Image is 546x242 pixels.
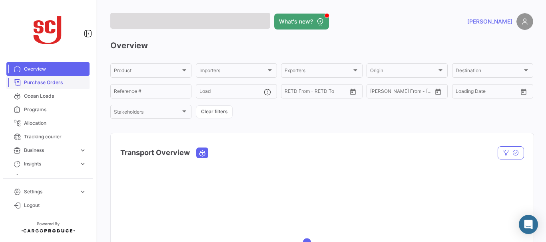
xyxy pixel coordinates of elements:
span: expand_more [79,147,86,154]
h3: Overview [110,40,533,51]
button: Open calendar [432,86,444,98]
button: Open calendar [518,86,530,98]
img: placeholder-user.png [516,13,533,30]
span: Settings [24,188,76,195]
span: Business [24,147,76,154]
span: Origin [370,69,437,75]
input: To [301,90,331,95]
span: Logout [24,202,86,209]
span: Destination [456,69,522,75]
span: expand_more [79,160,86,167]
span: Importers [199,69,266,75]
input: To [387,90,416,95]
button: Open calendar [347,86,359,98]
a: Ocean Loads [6,89,90,103]
span: Insights [24,160,76,167]
a: Programs [6,103,90,116]
input: To [472,90,502,95]
h4: Transport Overview [120,147,190,158]
button: Clear filters [196,105,233,118]
a: Allocation [6,116,90,130]
div: Abrir Intercom Messenger [519,215,538,234]
input: From [456,90,467,95]
span: Programs [24,106,86,113]
span: Carbon Footprint [24,174,86,181]
button: What's new? [274,14,329,30]
a: Tracking courier [6,130,90,144]
span: Tracking courier [24,133,86,140]
span: [PERSON_NAME] [467,18,512,26]
a: Purchase Orders [6,76,90,89]
span: What's new? [279,18,313,26]
span: Exporters [285,69,351,75]
span: Stakeholders [114,110,181,116]
span: expand_more [79,188,86,195]
img: scj_logo1.svg [28,10,68,49]
span: Allocation [24,120,86,127]
input: From [370,90,381,95]
span: Purchase Orders [24,79,86,86]
a: Overview [6,62,90,76]
span: Overview [24,65,86,73]
input: From [285,90,296,95]
span: Product [114,69,181,75]
a: Carbon Footprint [6,171,90,184]
button: Ocean [197,148,208,158]
span: Ocean Loads [24,92,86,100]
